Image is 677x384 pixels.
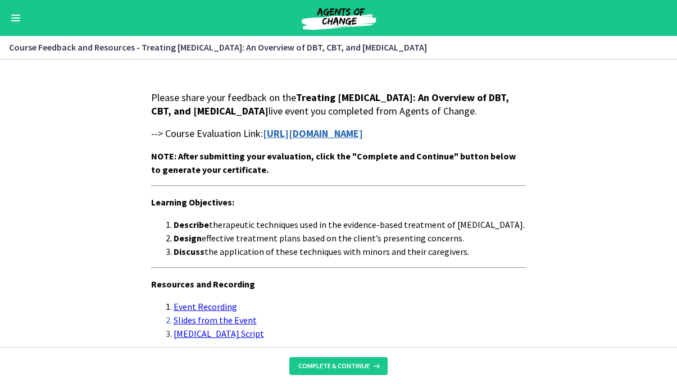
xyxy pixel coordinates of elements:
span: NOTE: After submitting your evaluation, click the "Complete and Continue" button below to generat... [151,150,516,175]
a: [URL][DOMAIN_NAME] [263,127,363,140]
span: Please share your feedback on the live event you completed from Agents of Change. [151,91,509,117]
span: Complete & continue [298,362,370,371]
a: [MEDICAL_DATA] Script [174,328,264,339]
strong: Discuss [174,246,205,257]
span: --> Course Evaluation Link: [151,127,263,140]
a: Slides from the Event [174,314,257,326]
button: Enable menu [9,11,22,25]
strong: Design [174,232,202,244]
li: the application of these techniques with minors and their caregivers. [174,245,526,258]
span: Resources and Recording [151,278,255,290]
h3: Course Feedback and Resources - Treating [MEDICAL_DATA]: An Overview of DBT, CBT, and [MEDICAL_DATA] [9,40,655,54]
img: Agents of Change Social Work Test Prep [271,4,406,31]
strong: Describe [174,219,209,230]
button: Complete & continue [289,357,388,375]
li: therapeutic techniques used in the evidence-based treatment of [MEDICAL_DATA]. [174,218,526,231]
a: Event Recording [174,301,237,312]
span: Learning Objectives: [151,196,234,208]
strong: Treating [MEDICAL_DATA]: An Overview of DBT, CBT, and [MEDICAL_DATA] [151,91,509,117]
li: effective treatment plans based on the client’s presenting concerns. [174,231,526,245]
